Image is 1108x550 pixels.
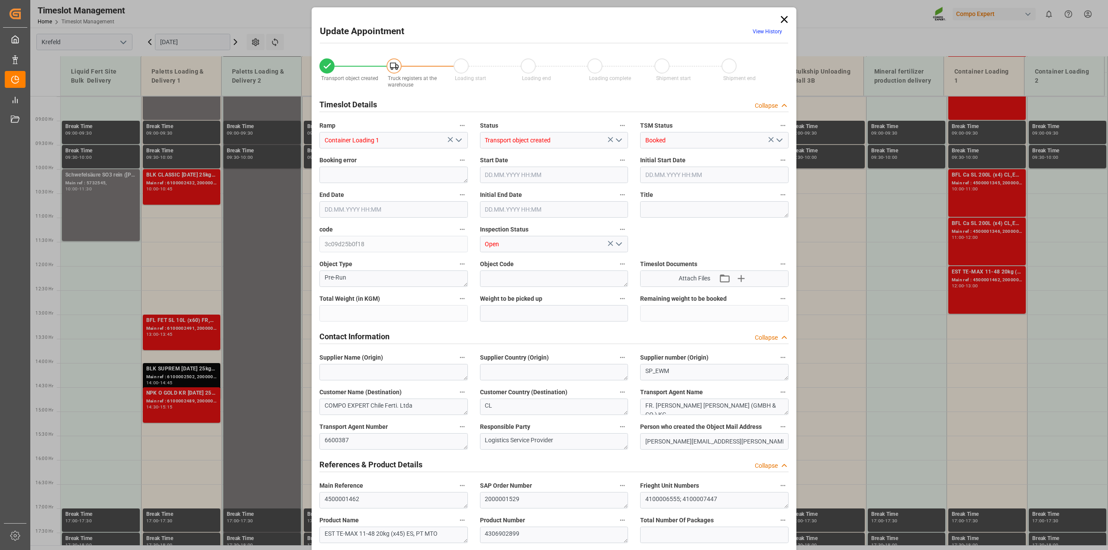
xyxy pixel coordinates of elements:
[480,294,542,303] span: Weight to be picked up
[617,120,628,131] button: Status
[480,132,628,148] input: Type to search/select
[319,121,335,130] span: Ramp
[457,352,468,363] button: Supplier Name (Origin)
[457,421,468,432] button: Transport Agent Number
[457,224,468,235] button: code
[319,388,402,397] span: Customer Name (Destination)
[640,260,697,269] span: Timeslot Documents
[617,480,628,491] button: SAP Order Number
[755,333,778,342] div: Collapse
[319,99,377,110] h2: Timeslot Details
[777,480,789,491] button: Frieght Unit Numbers
[319,294,380,303] span: Total Weight (in KGM)
[753,29,782,35] a: View History
[679,274,710,283] span: Attach Files
[480,399,628,415] textarea: CL
[480,121,498,130] span: Status
[640,388,703,397] span: Transport Agent Name
[617,258,628,270] button: Object Code
[777,515,789,526] button: Total Number Of Packages
[640,121,673,130] span: TSM Status
[480,167,628,183] input: DD.MM.YYYY HH:MM
[451,134,464,147] button: open menu
[319,459,422,470] h2: References & Product Details
[640,294,727,303] span: Remaining weight to be booked
[640,190,653,199] span: Title
[480,492,628,508] textarea: 2000001529
[723,75,756,81] span: Shipment end
[777,293,789,304] button: Remaining weight to be booked
[755,101,778,110] div: Collapse
[388,75,437,88] span: Truck registers at the warehouse
[640,156,686,165] span: Initial Start Date
[319,422,388,431] span: Transport Agent Number
[755,461,778,470] div: Collapse
[457,154,468,166] button: Booking error
[457,258,468,270] button: Object Type
[480,190,522,199] span: Initial End Date
[522,75,551,81] span: Loading end
[319,331,390,342] h2: Contact Information
[480,260,514,269] span: Object Code
[612,238,625,251] button: open menu
[320,25,404,39] h2: Update Appointment
[457,386,468,398] button: Customer Name (Destination)
[319,190,344,199] span: End Date
[480,516,525,525] span: Product Number
[617,154,628,166] button: Start Date
[777,120,789,131] button: TSM Status
[457,120,468,131] button: Ramp
[480,225,528,234] span: Inspection Status
[480,156,508,165] span: Start Date
[455,75,486,81] span: Loading start
[617,515,628,526] button: Product Number
[777,386,789,398] button: Transport Agent Name
[772,134,785,147] button: open menu
[319,225,333,234] span: code
[640,492,789,508] textarea: 4100006555; 4100007447
[319,132,468,148] input: Type to search/select
[480,433,628,450] textarea: Logistics Service Provider
[640,481,699,490] span: Frieght Unit Numbers
[321,75,378,81] span: Transport object created
[319,516,359,525] span: Product Name
[319,260,352,269] span: Object Type
[457,480,468,491] button: Main Reference
[319,201,468,218] input: DD.MM.YYYY HH:MM
[777,154,789,166] button: Initial Start Date
[640,167,789,183] input: DD.MM.YYYY HH:MM
[777,189,789,200] button: Title
[319,433,468,450] textarea: 6600387
[617,293,628,304] button: Weight to be picked up
[617,352,628,363] button: Supplier Country (Origin)
[656,75,691,81] span: Shipment start
[480,527,628,543] textarea: 4306902899
[480,201,628,218] input: DD.MM.YYYY HH:MM
[319,270,468,287] textarea: Pre-Run
[777,421,789,432] button: Person who created the Object Mail Address
[480,388,567,397] span: Customer Country (Destination)
[319,481,363,490] span: Main Reference
[617,189,628,200] button: Initial End Date
[777,258,789,270] button: Timeslot Documents
[319,156,357,165] span: Booking error
[319,399,468,415] textarea: COMPO EXPERT Chile Ferti. Ltda
[480,353,549,362] span: Supplier Country (Origin)
[617,224,628,235] button: Inspection Status
[640,364,789,380] textarea: SP_EWM
[640,422,762,431] span: Person who created the Object Mail Address
[640,516,714,525] span: Total Number Of Packages
[640,399,789,415] textarea: FR. [PERSON_NAME] [PERSON_NAME] (GMBH & CO.) KG
[319,527,468,543] textarea: EST TE-MAX 11-48 20kg (x45) ES, PT MTO
[319,353,383,362] span: Supplier Name (Origin)
[480,422,530,431] span: Responsible Party
[480,481,532,490] span: SAP Order Number
[777,352,789,363] button: Supplier number (Origin)
[589,75,631,81] span: Loading complete
[457,515,468,526] button: Product Name
[457,293,468,304] button: Total Weight (in KGM)
[640,353,709,362] span: Supplier number (Origin)
[457,189,468,200] button: End Date
[617,386,628,398] button: Customer Country (Destination)
[612,134,625,147] button: open menu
